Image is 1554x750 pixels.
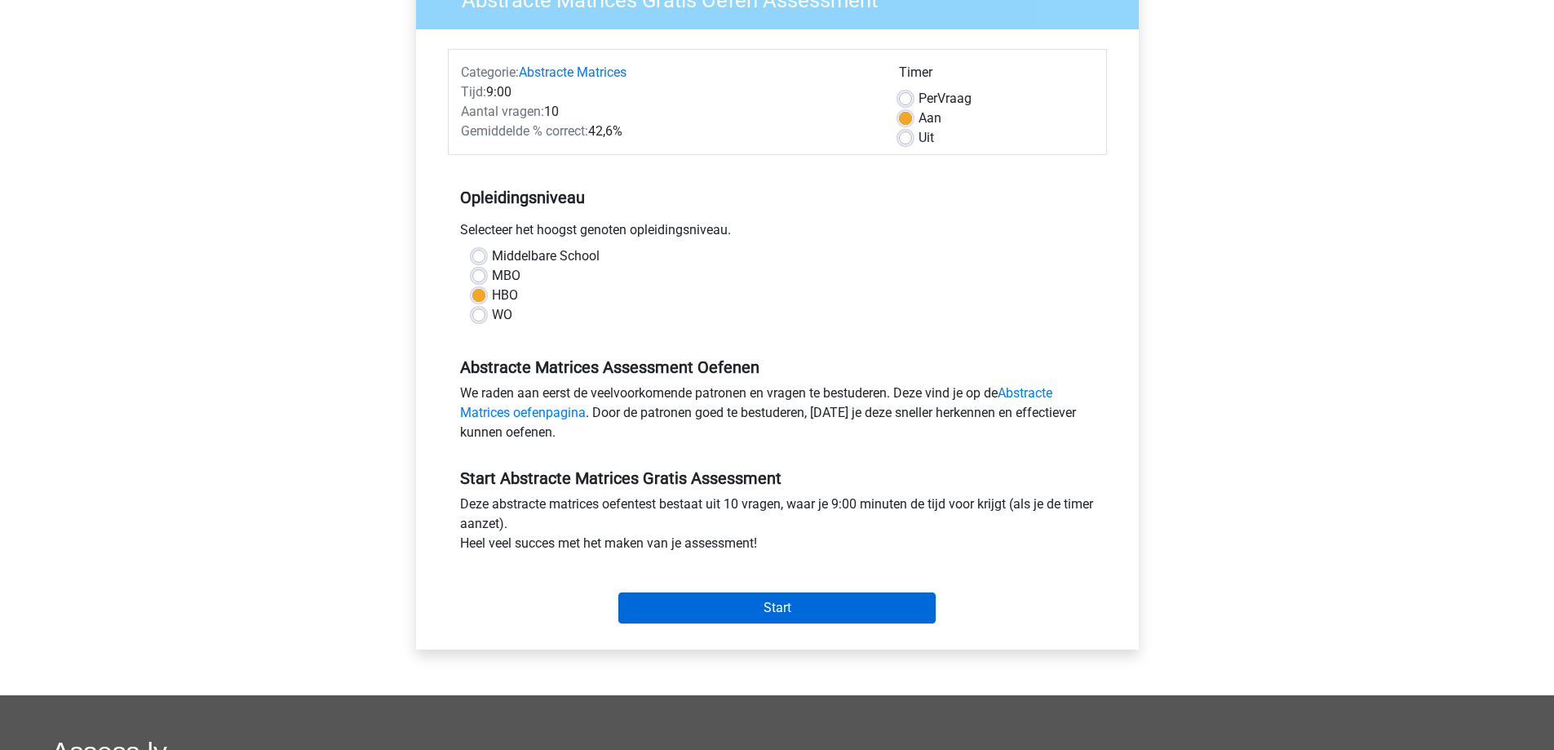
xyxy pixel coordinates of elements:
[919,91,937,106] span: Per
[919,89,972,109] label: Vraag
[461,84,486,100] span: Tijd:
[461,123,588,139] span: Gemiddelde % correct:
[618,592,936,624] input: Start
[492,246,600,266] label: Middelbare School
[461,104,544,119] span: Aantal vragen:
[448,495,1107,560] div: Deze abstracte matrices oefentest bestaat uit 10 vragen, waar je 9:00 minuten de tijd voor krijgt...
[449,82,887,102] div: 9:00
[460,468,1095,488] h5: Start Abstracte Matrices Gratis Assessment
[492,305,512,325] label: WO
[919,128,934,148] label: Uit
[449,102,887,122] div: 10
[460,181,1095,214] h5: Opleidingsniveau
[461,64,519,80] span: Categorie:
[899,63,1094,89] div: Timer
[460,357,1095,377] h5: Abstracte Matrices Assessment Oefenen
[519,64,626,80] a: Abstracte Matrices
[448,220,1107,246] div: Selecteer het hoogst genoten opleidingsniveau.
[448,384,1107,449] div: We raden aan eerst de veelvoorkomende patronen en vragen te bestuderen. Deze vind je op de . Door...
[919,109,941,128] label: Aan
[492,266,520,286] label: MBO
[449,122,887,141] div: 42,6%
[492,286,518,305] label: HBO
